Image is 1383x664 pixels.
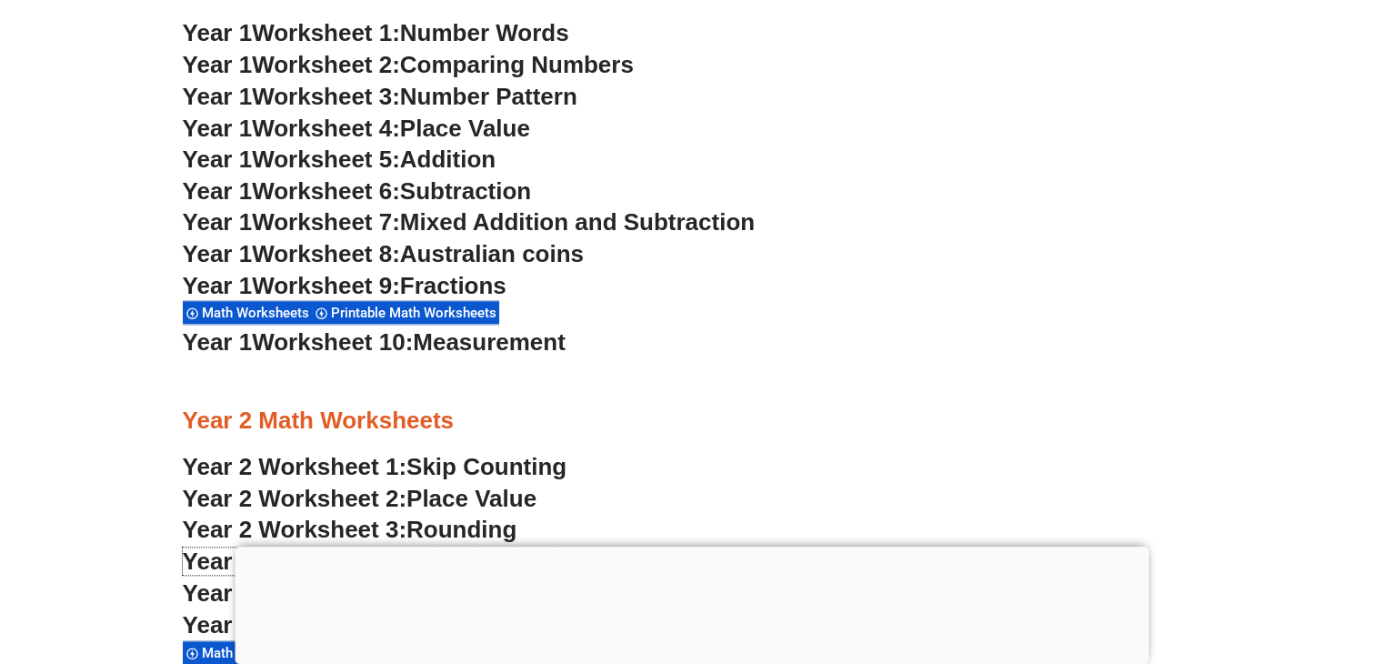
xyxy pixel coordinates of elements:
span: Number Pattern [400,83,577,110]
span: Math Worksheets [202,645,315,661]
a: Year 1Worksheet 6:Subtraction [183,177,532,205]
span: Measurement [413,328,566,356]
span: Place Value [406,485,536,512]
a: Year 1Worksheet 9:Fractions [183,272,506,299]
a: Year 2 Worksheet 4:Counting Money [183,548,592,575]
span: Worksheet 3: [252,83,400,110]
a: Year 2 Worksheet 3:Rounding [183,516,517,543]
span: Comparing Numbers [400,51,634,78]
span: Mixed Addition and Subtraction [400,208,755,236]
span: Number Words [400,19,569,46]
a: Year 1Worksheet 7:Mixed Addition and Subtraction [183,208,756,236]
iframe: Chat Widget [1080,459,1383,664]
span: Worksheet 1: [252,19,400,46]
span: Subtraction [400,177,531,205]
span: Year 2 Worksheet 5: [183,579,407,607]
span: Year 2 Worksheet 4: [183,548,407,575]
span: Year 2 Worksheet 3: [183,516,407,543]
a: Year 2 Worksheet 1:Skip Counting [183,453,567,480]
span: Year 2 Worksheet 6: [183,611,407,639]
span: Skip Counting [406,453,566,480]
a: Year 1Worksheet 10:Measurement [183,328,566,356]
span: Worksheet 10: [252,328,413,356]
span: Worksheet 8: [252,240,400,267]
a: Year 1Worksheet 2:Comparing Numbers [183,51,634,78]
span: Worksheet 5: [252,146,400,173]
span: Math Worksheets [202,305,315,321]
span: Place Value [400,115,530,142]
span: Year 2 Worksheet 2: [183,485,407,512]
a: Year 1Worksheet 4:Place Value [183,115,530,142]
span: Australian coins [400,240,584,267]
span: Worksheet 2: [252,51,400,78]
span: Year 2 Worksheet 1: [183,453,407,480]
a: Year 2 Worksheet 2:Place Value [183,485,537,512]
span: Worksheet 6: [252,177,400,205]
span: Rounding [406,516,516,543]
a: Year 1Worksheet 8:Australian coins [183,240,584,267]
span: Printable Math Worksheets [331,305,502,321]
a: Year 1Worksheet 5:Addition [183,146,496,173]
span: Worksheet 9: [252,272,400,299]
span: Fractions [400,272,506,299]
a: Year 1Worksheet 3:Number Pattern [183,83,577,110]
div: Math Worksheets [183,300,312,325]
span: Worksheet 4: [252,115,400,142]
div: Printable Math Worksheets [312,300,499,325]
iframe: Advertisement [235,547,1148,659]
a: Year 2 Worksheet 6:Subtraction [183,611,538,639]
span: Addition [400,146,496,173]
a: Year 1Worksheet 1:Number Words [183,19,569,46]
span: Worksheet 7: [252,208,400,236]
h3: Year 2 Math Worksheets [183,406,1201,437]
a: Year 2 Worksheet 5:Addition [183,579,503,607]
